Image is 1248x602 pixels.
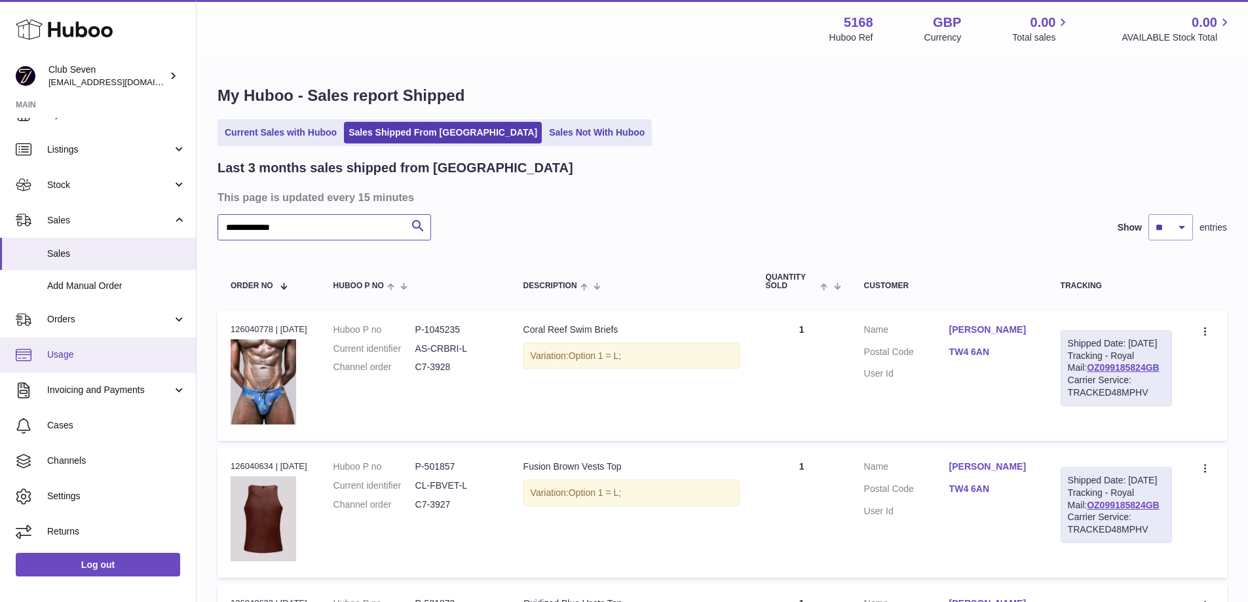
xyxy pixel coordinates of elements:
[569,487,622,498] span: Option 1 = L;
[949,346,1034,358] a: TW4 6AN
[415,461,497,473] dd: P-501857
[16,553,180,576] a: Log out
[1012,31,1070,44] span: Total sales
[220,122,341,143] a: Current Sales with Huboo
[1068,374,1165,399] div: Carrier Service: TRACKED48MPHV
[864,324,949,339] dt: Name
[231,324,307,335] div: 126040778 | [DATE]
[864,461,949,476] dt: Name
[415,499,497,511] dd: C7-3927
[766,273,818,290] span: Quantity Sold
[47,490,186,502] span: Settings
[1087,500,1160,510] a: OZ099185824GB
[333,480,415,492] dt: Current identifier
[48,64,166,88] div: Club Seven
[1068,474,1165,487] div: Shipped Date: [DATE]
[16,66,35,86] img: info@wearclubseven.com
[1087,362,1160,373] a: OZ099185824GB
[231,282,273,290] span: Order No
[949,483,1034,495] a: TW4 6AN
[864,367,949,380] dt: User Id
[217,190,1224,204] h3: This page is updated every 15 minutes
[48,77,193,87] span: [EMAIL_ADDRESS][DOMAIN_NAME]
[333,361,415,373] dt: Channel order
[1122,31,1232,44] span: AVAILABLE Stock Total
[864,282,1034,290] div: Customer
[333,282,384,290] span: Huboo P no
[47,313,172,326] span: Orders
[753,447,851,578] td: 1
[47,214,172,227] span: Sales
[949,324,1034,336] a: [PERSON_NAME]
[523,282,577,290] span: Description
[47,525,186,538] span: Returns
[333,499,415,511] dt: Channel order
[1200,221,1227,234] span: entries
[333,343,415,355] dt: Current identifier
[231,339,296,424] img: Mens_Speedo_swim_briefs_with_drawstring_waist_28.webp
[47,419,186,432] span: Cases
[344,122,542,143] a: Sales Shipped From [GEOGRAPHIC_DATA]
[47,455,186,467] span: Channels
[231,461,307,472] div: 126040634 | [DATE]
[949,461,1034,473] a: [PERSON_NAME]
[1122,14,1232,44] a: 0.00 AVAILABLE Stock Total
[544,122,649,143] a: Sales Not With Huboo
[523,480,740,506] div: Variation:
[1061,330,1172,406] div: Tracking - Royal Mail:
[47,384,172,396] span: Invoicing and Payments
[231,476,296,561] img: 34.jpg
[47,280,186,292] span: Add Manual Order
[47,143,172,156] span: Listings
[844,14,873,31] strong: 5168
[753,310,851,441] td: 1
[333,461,415,473] dt: Huboo P no
[415,343,497,355] dd: AS-CRBRI-L
[569,350,622,361] span: Option 1 = L;
[415,324,497,336] dd: P-1045235
[1068,337,1165,350] div: Shipped Date: [DATE]
[415,480,497,492] dd: CL-FBVET-L
[1068,511,1165,536] div: Carrier Service: TRACKED48MPHV
[217,85,1227,106] h1: My Huboo - Sales report Shipped
[523,324,740,336] div: Coral Reef Swim Briefs
[1012,14,1070,44] a: 0.00 Total sales
[1061,467,1172,543] div: Tracking - Royal Mail:
[217,159,573,177] h2: Last 3 months sales shipped from [GEOGRAPHIC_DATA]
[523,461,740,473] div: Fusion Brown Vests Top
[47,348,186,361] span: Usage
[933,14,961,31] strong: GBP
[333,324,415,336] dt: Huboo P no
[1061,282,1172,290] div: Tracking
[47,179,172,191] span: Stock
[47,248,186,260] span: Sales
[924,31,962,44] div: Currency
[829,31,873,44] div: Huboo Ref
[415,361,497,373] dd: C7-3928
[1192,14,1217,31] span: 0.00
[864,505,949,517] dt: User Id
[864,483,949,499] dt: Postal Code
[1118,221,1142,234] label: Show
[864,346,949,362] dt: Postal Code
[1031,14,1056,31] span: 0.00
[523,343,740,369] div: Variation:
